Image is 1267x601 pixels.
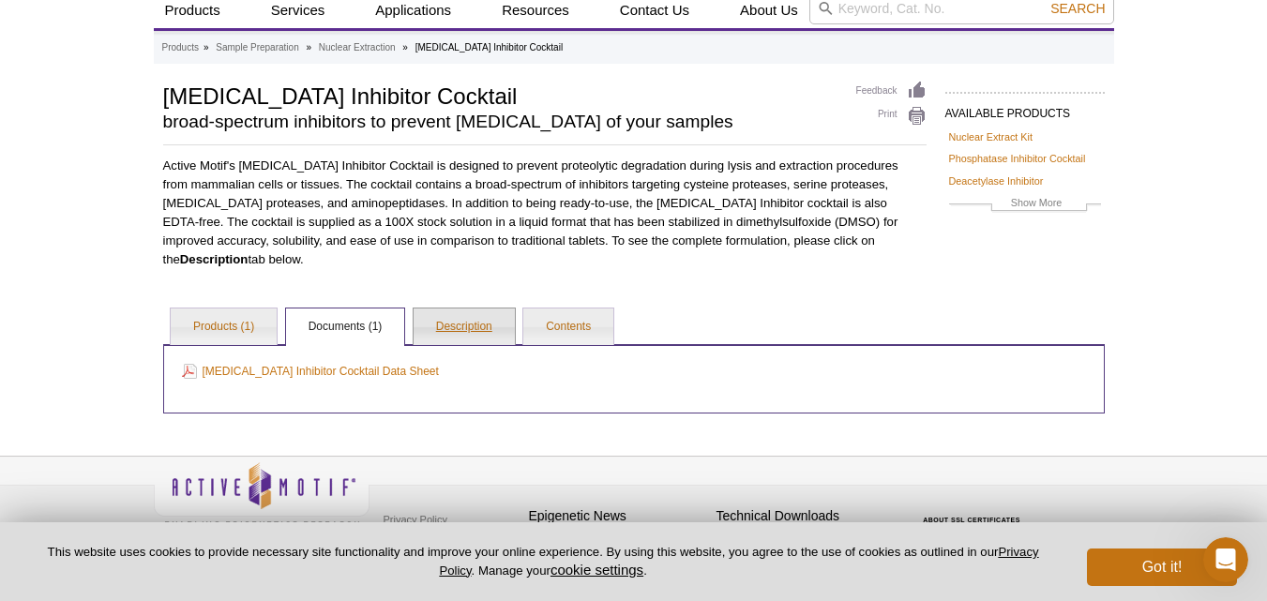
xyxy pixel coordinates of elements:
[949,128,1033,145] a: Nuclear Extract Kit
[286,308,405,346] a: Documents (1)
[949,173,1044,189] a: Deacetylase Inhibitor
[204,42,209,53] li: »
[163,81,837,109] h1: [MEDICAL_DATA] Inhibitor Cocktail
[716,508,895,524] h4: Technical Downloads
[949,150,1086,167] a: Phosphatase Inhibitor Cocktail
[402,42,408,53] li: »
[319,39,396,56] a: Nuclear Extraction
[415,42,563,53] li: [MEDICAL_DATA] Inhibitor Cocktail
[523,308,613,346] a: Contents
[414,308,515,346] a: Description
[154,457,370,533] img: Active Motif,
[1087,548,1237,586] button: Got it!
[216,39,298,56] a: Sample Preparation
[30,544,1056,579] p: This website uses cookies to provide necessary site functionality and improve your online experie...
[949,194,1101,216] a: Show More
[182,361,439,382] a: [MEDICAL_DATA] Inhibitor Cocktail Data Sheet
[856,106,927,127] a: Print
[379,505,452,533] a: Privacy Policy
[1203,537,1248,582] iframe: Intercom live chat
[180,252,249,266] strong: Description
[945,92,1105,126] h2: AVAILABLE PRODUCTS
[439,545,1038,577] a: Privacy Policy
[904,489,1045,531] table: Click to Verify - This site chose Symantec SSL for secure e-commerce and confidential communicati...
[306,42,311,53] li: »
[856,81,927,101] a: Feedback
[551,562,643,578] button: cookie settings
[162,39,199,56] a: Products
[923,517,1020,523] a: ABOUT SSL CERTIFICATES
[171,308,277,346] a: Products (1)
[529,508,707,524] h4: Epigenetic News
[163,157,927,269] p: Active Motif's [MEDICAL_DATA] Inhibitor Cocktail is designed to prevent proteolytic degradation d...
[1050,1,1105,16] span: Search
[163,113,837,130] h2: broad-spectrum inhibitors to prevent [MEDICAL_DATA] of your samples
